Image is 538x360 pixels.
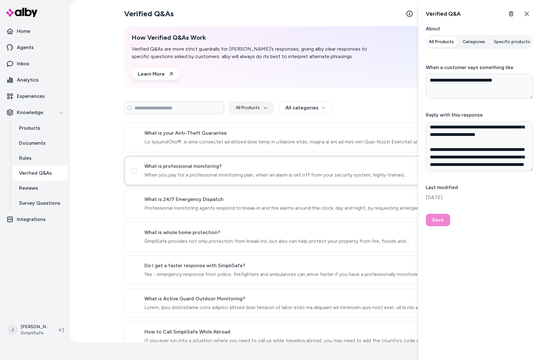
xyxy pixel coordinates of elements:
span: If you ever run into a situation where you need to call us while traveling abroad, you may need t... [144,337,427,344]
button: Knowledge [3,105,68,120]
a: Verified Q&As [13,166,68,181]
button: Categories [459,36,489,47]
span: Lorem, ipsu dolorsitame cons adipisci elitsed doei tempori ut labor etdo ma aliquaen ad minimven ... [144,304,427,311]
h2: How Verified Q&As Work [132,34,372,42]
p: Knowledge [17,109,43,116]
p: Experiences [17,92,45,100]
label: About [426,25,533,32]
a: Reviews [13,181,68,196]
a: Products [13,121,68,136]
label: Reply with this response [426,112,483,118]
span: [DATE] [426,194,533,201]
a: Learn More [132,68,180,80]
span: Yes - emergency response from police, firefighters and ambulances can arrive faster if you have a... [144,271,425,278]
p: Verified Q&As [19,169,52,177]
h2: Verified Q&As [124,9,174,19]
p: Reviews [19,184,38,192]
label: When a customer says something like [426,64,513,70]
a: Integrations [3,212,68,227]
span: Lo IpsumdOlor®, si ame consectet ad elitsed doei temp in utlabore etdo, magna al eni ad mini ven ... [144,138,425,146]
a: Rules [13,151,68,166]
p: Home [17,27,30,35]
p: [PERSON_NAME] [21,324,49,330]
p: Survey Questions [19,199,60,207]
p: Rules [19,154,32,162]
p: Products [19,124,40,132]
span: SimpliSafe [21,330,49,336]
span: What is 24/7 Emergency Dispatch [144,196,425,203]
a: Experiences [3,89,68,104]
span: What is Active Guard Outdoor Monitoring? [144,295,427,302]
span: How to Call SimpliSafe While Abroad [144,328,427,336]
img: alby Logo [6,8,38,17]
span: J [8,325,18,335]
button: All Products [229,102,274,114]
span: Last modified [426,184,533,191]
a: Home [3,24,68,39]
p: Verified Q&As are more strict guardrails for [PERSON_NAME]’s responses, giving alby clear respons... [132,45,372,60]
span: What is your Anti-Theft Guarantee [144,129,425,137]
span: SimpliSafe provides not only protection from break-ins, but also can help protect your property f... [144,237,425,245]
p: Inbox [17,60,29,67]
a: Analytics [3,72,68,87]
p: Agents [17,44,34,51]
a: Documents [13,136,68,151]
a: Inbox [3,56,68,71]
span: What is professional monitoring? [144,162,425,170]
p: Analytics [17,76,39,84]
p: Integrations [17,216,46,223]
p: Documents [19,139,46,147]
span: What is whole home protection? [144,229,425,236]
h2: Verified Q&A [426,9,461,18]
button: All Products [425,36,458,47]
button: All categories [279,102,333,114]
a: Survey Questions [13,196,68,211]
button: Specific products [490,36,534,47]
span: Do I get a faster response with SimpliSafe? [144,262,425,269]
span: Professional monitoring agents respond to break-in and fire alarms around the clock, day and nigh... [144,204,425,212]
a: Agents [3,40,68,55]
span: When you pay for a professional monitoring plan, when an alarm is set off from your security syst... [144,171,425,179]
button: J[PERSON_NAME]SimpliSafe [4,320,54,340]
